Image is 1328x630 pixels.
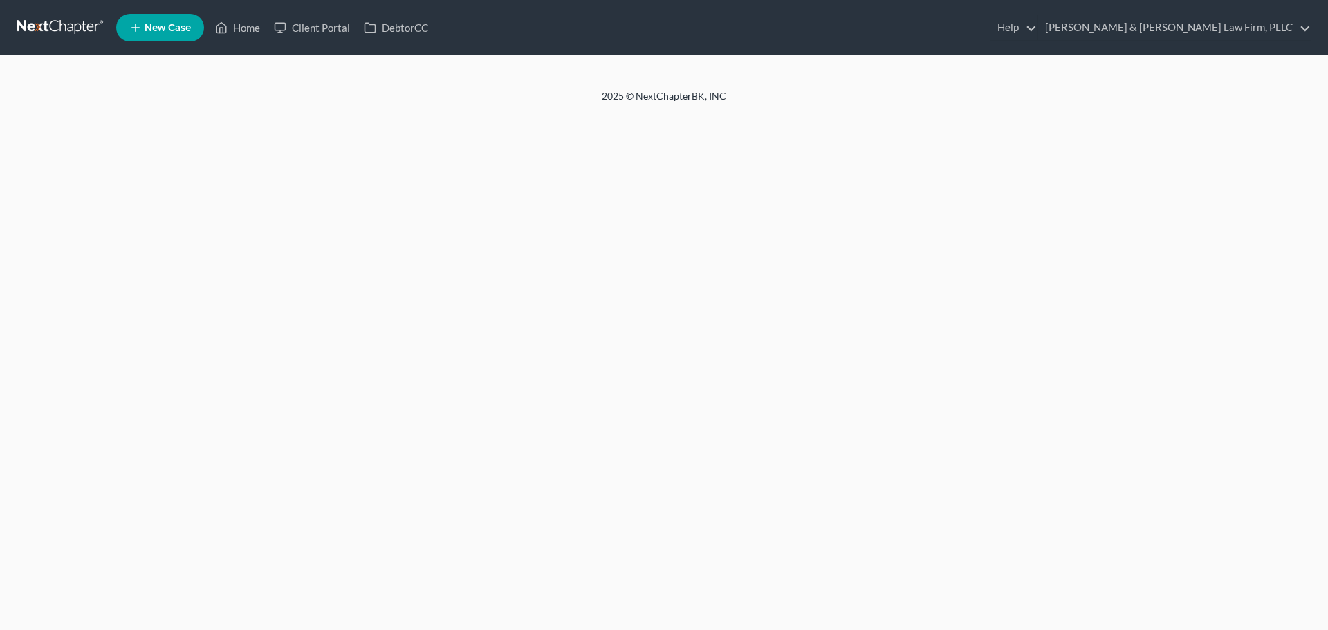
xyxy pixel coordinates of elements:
new-legal-case-button: New Case [116,14,204,41]
a: [PERSON_NAME] & [PERSON_NAME] Law Firm, PLLC [1038,15,1311,40]
a: Home [208,15,267,40]
div: 2025 © NextChapterBK, INC [270,89,1058,114]
a: DebtorCC [357,15,435,40]
a: Client Portal [267,15,357,40]
a: Help [990,15,1037,40]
